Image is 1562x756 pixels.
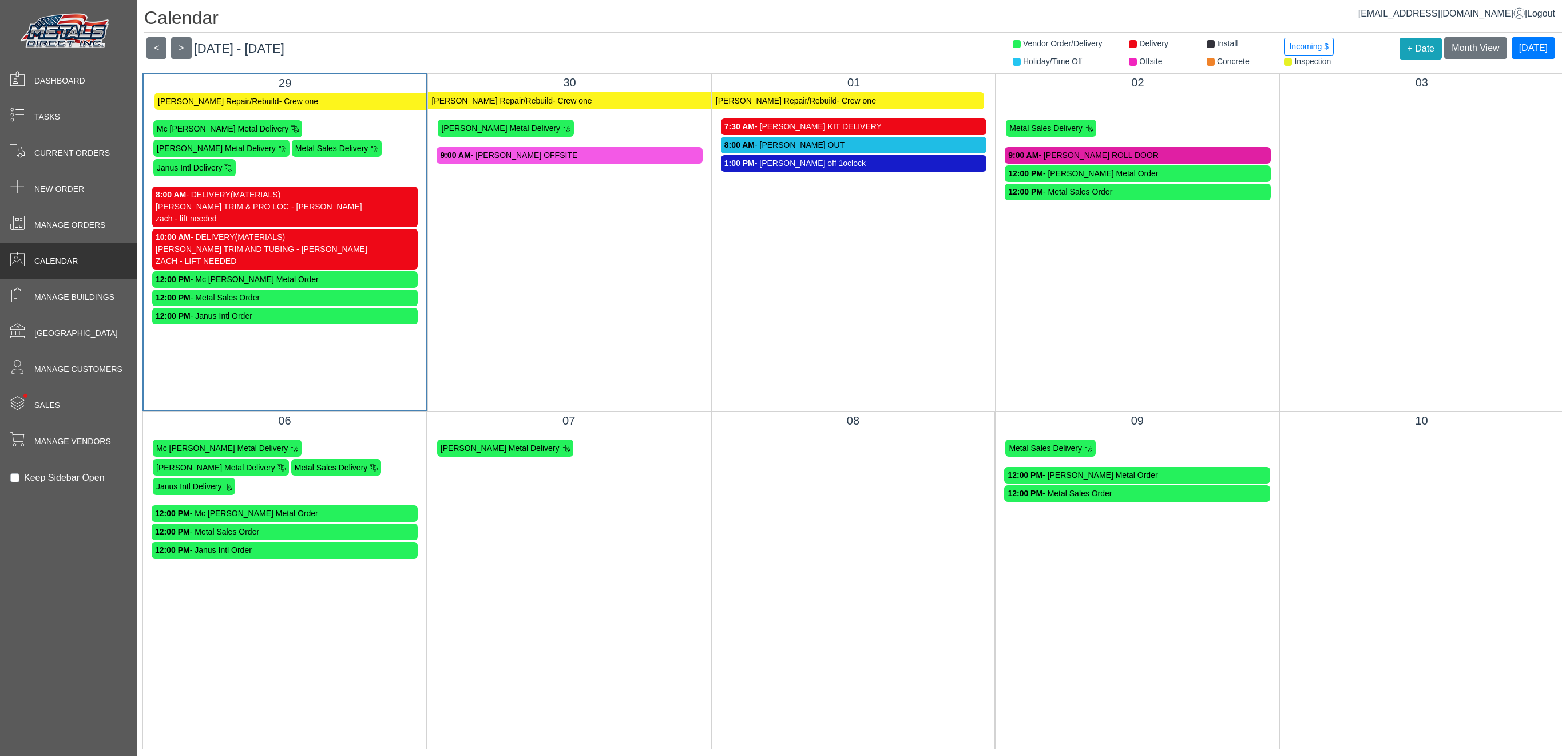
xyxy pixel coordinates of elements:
div: ZACH - LIFT NEEDED [156,255,414,267]
div: 06 [152,412,418,429]
strong: 7:30 AM [724,122,755,131]
img: Metals Direct Inc Logo [17,10,114,53]
span: - Crew one [836,96,875,105]
div: - [PERSON_NAME] OUT [724,139,983,151]
span: Janus Intl Delivery [156,482,221,491]
div: - DELIVERY [156,189,414,201]
span: Holiday/Time Off [1023,57,1082,66]
h1: Calendar [144,7,1562,33]
div: - Metal Sales Order [1008,488,1267,500]
span: New Order [34,183,84,195]
strong: 12:00 PM [155,545,190,555]
div: - [PERSON_NAME] OFFSITE [440,149,699,161]
span: Manage Vendors [34,436,111,448]
span: [GEOGRAPHIC_DATA] [34,327,118,339]
div: - Metal Sales Order [156,292,414,304]
span: Metal Sales Delivery [1009,124,1083,133]
span: Offsite [1139,57,1162,66]
strong: 9:00 AM [1008,151,1038,160]
span: Current Orders [34,147,110,159]
span: Janus Intl Delivery [157,163,222,172]
strong: 9:00 AM [440,151,470,160]
div: - Janus Intl Order [156,310,414,322]
div: - [PERSON_NAME] off 1oclock [724,157,983,169]
strong: 12:00 PM [1008,489,1042,498]
div: 02 [1005,74,1270,91]
strong: 12:00 PM [156,311,191,320]
div: - [PERSON_NAME] Metal Order [1008,168,1267,180]
div: 03 [1289,74,1555,91]
div: - [PERSON_NAME] ROLL DOOR [1008,149,1267,161]
div: - Mc [PERSON_NAME] Metal Order [156,274,414,286]
span: Mc [PERSON_NAME] Metal Delivery [157,124,288,133]
span: - Crew one [279,97,318,106]
button: Incoming $ [1284,38,1333,56]
span: Dashboard [34,75,85,87]
span: Metal Sales Delivery [295,462,368,472]
span: Calendar [34,255,78,267]
span: [PERSON_NAME] Metal Delivery [441,124,560,133]
div: [PERSON_NAME] TRIM AND TUBING - [PERSON_NAME] [156,243,414,255]
span: Mc [PERSON_NAME] Metal Delivery [156,444,288,453]
span: - Crew one [553,96,592,105]
span: Concrete [1217,57,1250,66]
strong: 12:00 PM [156,275,191,284]
strong: 1:00 PM [724,159,755,168]
strong: 12:00 PM [1008,169,1043,178]
span: Install [1217,39,1238,48]
span: Logout [1527,9,1555,18]
span: • [11,377,40,414]
span: [PERSON_NAME] Repair/Rebuild [158,97,279,106]
button: + Date [1400,38,1442,60]
span: (MATERIALS) [231,190,281,199]
div: 30 [437,74,702,91]
label: Keep Sidebar Open [24,471,105,485]
button: > [171,37,191,59]
div: 01 [721,74,986,91]
button: < [146,37,166,59]
div: 08 [720,412,986,429]
div: - [PERSON_NAME] Metal Order [1008,469,1267,481]
span: [PERSON_NAME] Metal Delivery [157,144,276,153]
span: [DATE] - [DATE] [194,41,284,56]
div: - Metal Sales Order [155,526,414,538]
strong: 12:00 PM [1008,470,1042,480]
span: Manage Buildings [34,291,114,303]
strong: 10:00 AM [156,232,191,242]
span: Manage Customers [34,363,122,375]
span: Tasks [34,111,60,123]
strong: 12:00 PM [155,527,190,536]
a: [EMAIL_ADDRESS][DOMAIN_NAME] [1358,9,1525,18]
span: Delivery [1139,39,1168,48]
button: Month View [1444,37,1507,59]
button: [DATE] [1512,37,1555,59]
span: Vendor Order/Delivery [1023,39,1103,48]
div: - [PERSON_NAME] KIT DELIVERY [724,121,983,133]
span: [PERSON_NAME] Repair/Rebuild [716,96,837,105]
span: [PERSON_NAME] Repair/Rebuild [431,96,553,105]
div: - DELIVERY [156,231,414,243]
span: Inspection [1294,57,1331,66]
div: | [1358,7,1555,21]
span: (MATERIALS) [235,232,286,242]
strong: 12:00 PM [155,509,190,518]
span: Month View [1452,43,1499,53]
div: 07 [436,412,702,429]
strong: 8:00 AM [156,190,186,199]
span: Metal Sales Delivery [295,144,368,153]
div: 09 [1004,412,1270,429]
div: 29 [152,74,418,92]
strong: 12:00 PM [1008,187,1043,196]
strong: 12:00 PM [156,293,191,302]
span: Sales [34,399,60,411]
span: [PERSON_NAME] Metal Delivery [441,444,560,453]
div: - Janus Intl Order [155,544,414,556]
span: Manage Orders [34,219,105,231]
span: Metal Sales Delivery [1009,444,1082,453]
div: [PERSON_NAME] TRIM & PRO LOC - [PERSON_NAME] [156,201,414,213]
strong: 8:00 AM [724,140,755,149]
div: - Metal Sales Order [1008,186,1267,198]
span: [PERSON_NAME] Metal Delivery [156,462,275,472]
div: - Mc [PERSON_NAME] Metal Order [155,508,414,520]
